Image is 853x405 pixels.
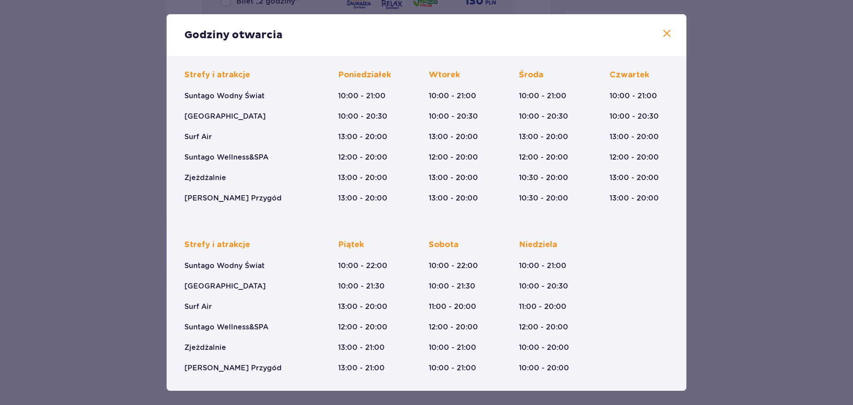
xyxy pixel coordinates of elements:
p: Godziny otwarcia [184,28,283,42]
p: 13:00 - 20:00 [429,193,478,203]
p: 10:00 - 21:30 [338,281,385,291]
p: 10:00 - 21:30 [429,281,475,291]
p: 12:00 - 20:00 [429,322,478,332]
p: 12:00 - 20:00 [519,152,568,162]
p: 13:00 - 20:00 [338,193,387,203]
p: 11:00 - 20:00 [519,302,566,312]
p: 10:00 - 20:00 [519,343,569,353]
p: 10:00 - 20:30 [429,112,478,121]
p: Strefy i atrakcje [184,70,250,80]
p: Piątek [338,240,364,250]
p: 10:00 - 21:00 [519,91,566,101]
p: 13:00 - 20:00 [429,132,478,142]
p: Suntago Wodny Świat [184,261,265,271]
p: Poniedziałek [338,70,391,80]
p: 12:00 - 20:00 [338,322,387,332]
p: 13:00 - 20:00 [429,173,478,183]
p: Niedziela [519,240,557,250]
p: 10:30 - 20:00 [519,173,568,183]
p: Czwartek [610,70,649,80]
p: [PERSON_NAME] Przygód [184,363,282,373]
p: 13:00 - 20:00 [610,193,659,203]
p: 10:00 - 21:00 [519,261,566,271]
p: [GEOGRAPHIC_DATA] [184,281,266,291]
p: 10:00 - 21:00 [429,91,476,101]
p: 13:00 - 21:00 [338,363,385,373]
p: 10:00 - 20:30 [610,112,659,121]
p: 12:00 - 20:00 [519,322,568,332]
p: 13:00 - 20:00 [338,132,387,142]
p: Surf Air [184,132,212,142]
p: 10:00 - 21:00 [429,343,476,353]
p: 13:00 - 20:00 [338,173,387,183]
p: 10:00 - 20:30 [338,112,387,121]
p: [GEOGRAPHIC_DATA] [184,112,266,121]
p: Zjeżdżalnie [184,173,226,183]
p: 10:00 - 22:00 [429,261,478,271]
p: [PERSON_NAME] Przygód [184,193,282,203]
p: Wtorek [429,70,460,80]
p: 13:00 - 20:00 [338,302,387,312]
p: 13:00 - 20:00 [610,173,659,183]
p: 10:00 - 22:00 [338,261,387,271]
p: 11:00 - 20:00 [429,302,476,312]
p: Zjeżdżalnie [184,343,226,353]
p: Środa [519,70,543,80]
p: Suntago Wellness&SPA [184,322,268,332]
p: Sobota [429,240,458,250]
p: 13:00 - 20:00 [519,132,568,142]
p: 10:30 - 20:00 [519,193,568,203]
p: 10:00 - 21:00 [338,91,386,101]
p: 10:00 - 20:30 [519,112,568,121]
p: Strefy i atrakcje [184,240,250,250]
p: 10:00 - 21:00 [429,363,476,373]
p: 10:00 - 20:00 [519,363,569,373]
p: Suntago Wodny Świat [184,91,265,101]
p: Suntago Wellness&SPA [184,152,268,162]
p: 12:00 - 20:00 [338,152,387,162]
p: 12:00 - 20:00 [429,152,478,162]
p: 10:00 - 21:00 [610,91,657,101]
p: 12:00 - 20:00 [610,152,659,162]
p: 13:00 - 20:00 [610,132,659,142]
p: 13:00 - 21:00 [338,343,385,353]
p: Surf Air [184,302,212,312]
p: 10:00 - 20:30 [519,281,568,291]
